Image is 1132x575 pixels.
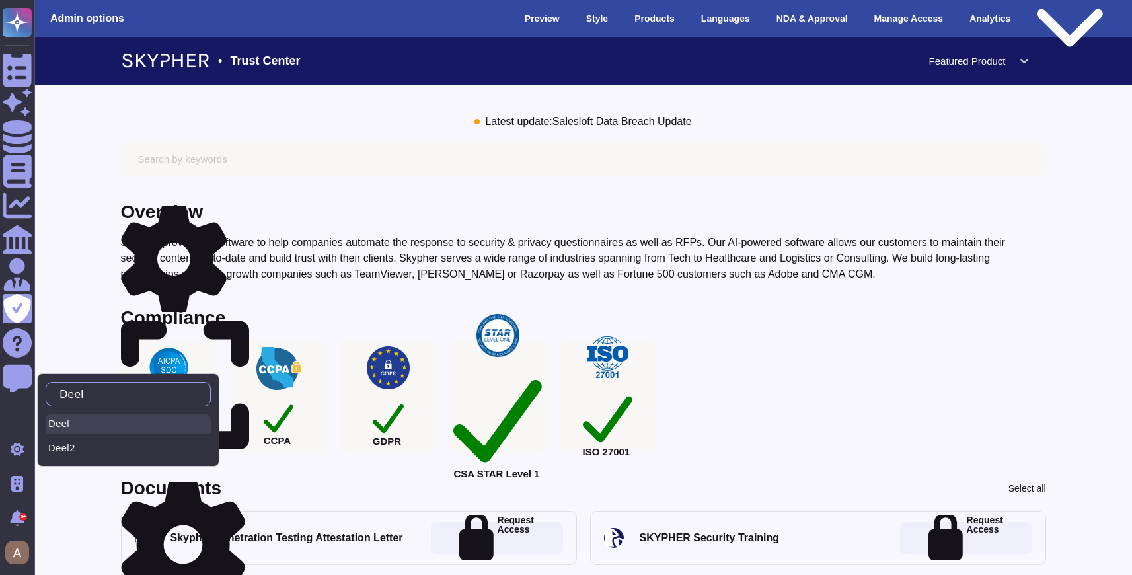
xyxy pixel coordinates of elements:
img: check [476,314,519,357]
img: check [585,336,630,379]
div: Select all [1008,484,1046,493]
span: Trust Center [230,55,300,67]
div: Documents [121,479,221,498]
div: Languages [695,7,757,30]
p: Request Access [498,516,534,561]
div: Deel [46,414,211,434]
div: GDPR [373,400,404,445]
span: • [218,55,222,67]
div: CSA STAR Level 1 [453,367,542,479]
div: NDA & Approval [770,7,854,30]
img: check [256,347,301,390]
img: Company Banner [121,48,211,74]
div: Compliance [121,309,226,327]
div: Featured Product [929,56,1006,66]
h3: Admin options [50,12,124,24]
div: Products [628,7,681,30]
div: Preview [518,7,566,30]
div: 9+ [19,513,27,521]
div: SKYPHER Security Training [640,531,780,545]
p: Request Access [967,516,1003,561]
div: Skypher provides a software to help companies automate the response to security & privacy questio... [121,235,1046,282]
input: Search by keywords [130,148,1037,171]
div: Latest update: Salesloft Data Breach Update [485,116,691,127]
img: check [367,346,410,389]
div: Style [580,7,615,30]
div: Deel2 [46,439,211,458]
input: Search company [53,383,197,406]
div: Analytics [963,7,1017,30]
div: CCPA [264,401,294,445]
img: user [5,541,29,564]
div: ISO 27001 [583,389,633,457]
button: user [3,538,38,567]
div: Overview [121,203,204,221]
div: Skypher Penetration Testing Attestation Letter [170,531,403,545]
div: Manage Access [868,7,950,30]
